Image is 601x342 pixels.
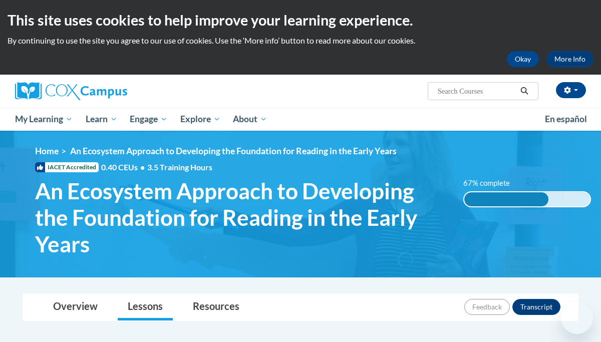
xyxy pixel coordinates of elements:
[512,299,560,315] button: Transcript
[86,113,117,125] span: Learn
[123,108,174,131] a: Engage
[8,108,593,131] div: Main menu
[233,113,267,125] span: About
[147,162,212,172] span: 3.5 Training Hours
[130,113,167,125] span: Engage
[15,82,195,100] a: Cox Campus
[101,162,147,173] span: 0.40 CEUs
[118,294,173,320] a: Lessons
[545,114,587,124] span: En español
[437,85,517,97] input: Search Courses
[70,146,397,156] span: An Ecosystem Approach to Developing the Foundation for Reading in the Early Years
[183,294,249,320] a: Resources
[35,162,99,172] span: IACET Accredited
[464,299,510,315] button: Feedback
[546,51,593,67] a: More Info
[180,113,220,125] span: Explore
[463,178,521,189] label: 67% complete
[464,192,548,206] div: 67% complete
[43,294,108,320] a: Overview
[174,108,227,131] a: Explore
[561,302,593,334] iframe: Button to launch messaging window
[15,113,73,125] span: My Learning
[517,85,532,97] button: Search
[8,35,593,46] p: By continuing to use the site you agree to our use of cookies. Use the ‘More info’ button to read...
[507,51,539,67] button: Okay
[9,108,79,131] a: My Learning
[140,162,145,172] span: •
[556,82,586,98] button: Account Settings
[8,10,593,30] h2: This site uses cookies to help improve your learning experience.
[79,108,124,131] a: Learn
[227,108,274,131] a: About
[35,178,448,257] span: An Ecosystem Approach to Developing the Foundation for Reading in the Early Years
[538,109,593,130] a: En español
[15,82,127,100] img: Cox Campus
[35,146,59,156] a: Home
